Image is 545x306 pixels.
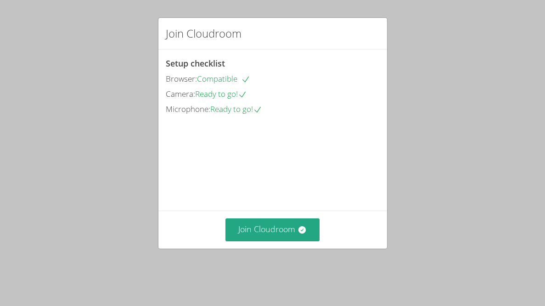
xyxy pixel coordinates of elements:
span: Ready to go! [210,104,262,114]
button: Join Cloudroom [225,218,320,241]
span: Browser: [166,73,197,84]
span: Setup checklist [166,58,225,69]
h2: Join Cloudroom [166,25,242,42]
span: Microphone: [166,104,210,114]
span: Compatible [197,73,250,84]
span: Camera: [166,89,195,99]
span: Ready to go! [195,89,247,99]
